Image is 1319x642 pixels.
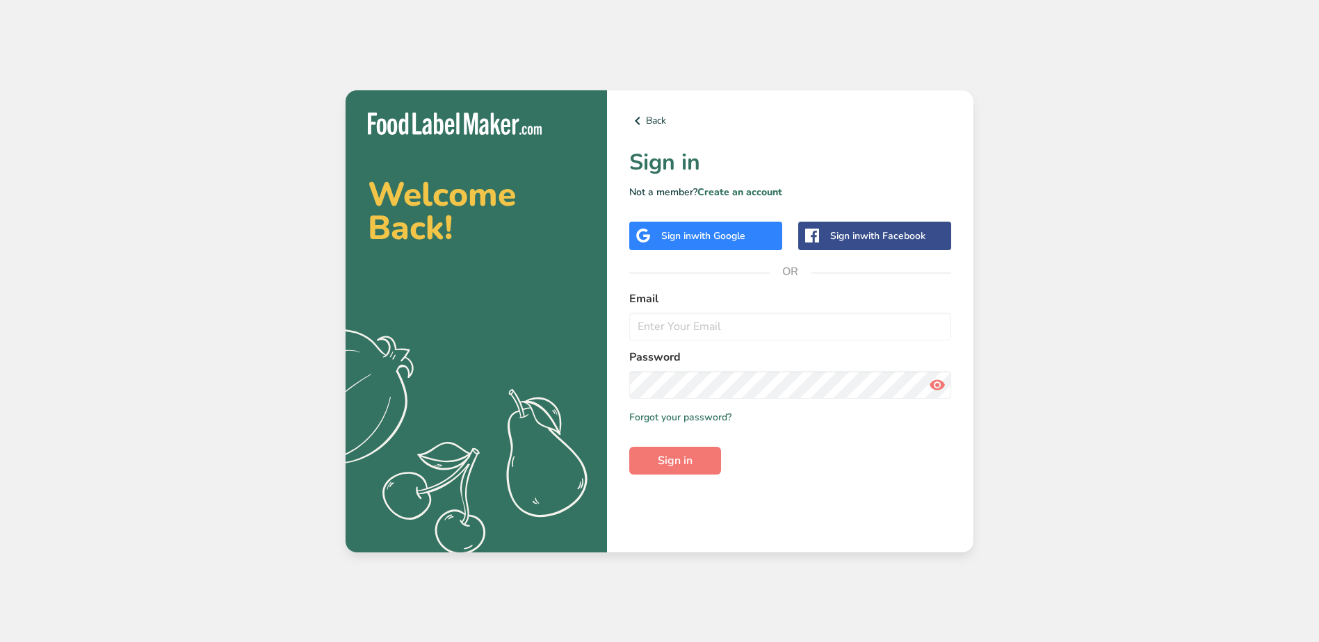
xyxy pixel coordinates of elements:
div: Sign in [830,229,925,243]
span: Sign in [658,452,693,469]
span: OR [770,251,811,293]
span: with Google [691,229,745,242]
a: Forgot your password? [629,410,731,425]
label: Email [629,290,951,307]
a: Back [629,113,951,129]
button: Sign in [629,447,721,475]
a: Create an account [697,186,782,199]
div: Sign in [661,229,745,243]
img: Food Label Maker [368,113,542,135]
p: Not a member? [629,185,951,199]
h2: Welcome Back! [368,178,585,245]
span: with Facebook [860,229,925,242]
h1: Sign in [629,146,951,179]
input: Enter Your Email [629,313,951,340]
label: Password [629,349,951,365]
